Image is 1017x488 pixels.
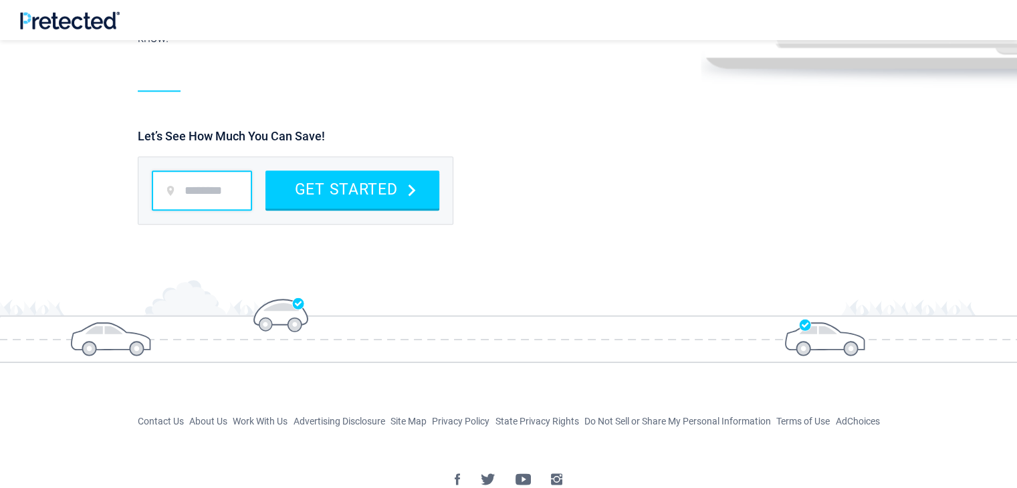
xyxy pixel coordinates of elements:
a: AdChoices [835,416,879,426]
a: Advertising Disclosure [293,416,384,426]
a: State Privacy Rights [495,416,578,426]
input: zip code [152,170,252,211]
a: Work With Us [233,416,288,426]
img: YouTube [516,473,530,485]
a: About Us [189,416,227,426]
img: Facebook [455,473,461,485]
a: Privacy Policy [432,416,489,426]
div: Let’s See How Much You Can Save! [138,129,870,143]
a: Contact Us [138,416,184,426]
img: Twitter [481,473,495,485]
a: Terms of Use [776,416,830,426]
a: Do Not Sell or Share My Personal Information [584,416,771,426]
a: Site Map [390,416,427,426]
img: Instagram [551,473,562,485]
button: GET STARTED [265,170,439,209]
img: Pretected Logo [20,11,120,29]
